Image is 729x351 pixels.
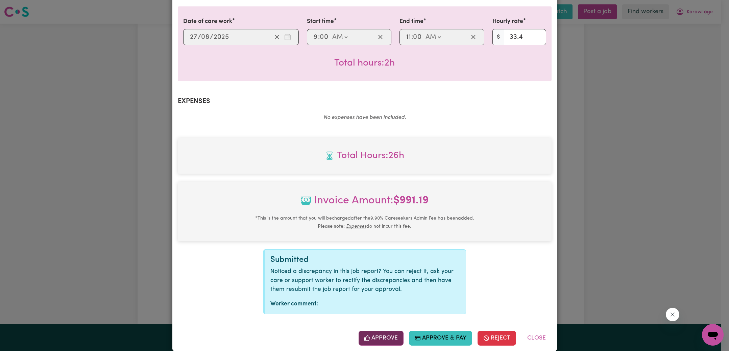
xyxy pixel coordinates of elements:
[270,256,309,264] span: Submitted
[183,193,546,214] span: Invoice Amount:
[334,58,395,68] span: Total hours worked: 2 hours
[411,33,413,41] span: :
[323,115,406,120] em: No expenses have been included.
[201,32,210,42] input: --
[178,97,552,105] h2: Expenses
[399,17,423,26] label: End time
[409,331,472,346] button: Approve & Pay
[393,195,429,206] b: $ 991.19
[413,32,422,42] input: --
[210,33,213,41] span: /
[702,324,724,346] iframe: Button to launch messaging window
[666,308,679,321] iframe: Close message
[492,17,523,26] label: Hourly rate
[190,32,198,42] input: --
[492,29,504,45] span: $
[318,33,320,41] span: :
[282,32,293,42] button: Enter the date of care work
[213,32,229,42] input: ----
[272,32,282,42] button: Clear date
[307,17,334,26] label: Start time
[201,34,205,41] span: 0
[183,17,232,26] label: Date of care work
[406,32,411,42] input: --
[346,224,366,229] u: Expenses
[255,216,474,229] small: This is the amount that you will be charged after the 9.90 % Careseekers Admin Fee has been added...
[320,34,324,41] span: 0
[313,32,318,42] input: --
[270,301,318,307] strong: Worker comment:
[478,331,516,346] button: Reject
[198,33,201,41] span: /
[270,267,460,294] p: Noticed a discrepancy in this job report? You can reject it, ask your care or support worker to r...
[359,331,404,346] button: Approve
[413,34,417,41] span: 0
[320,32,329,42] input: --
[521,331,552,346] button: Close
[318,224,345,229] b: Please note:
[183,149,546,163] span: Total hours worked: 26 hours
[4,5,41,10] span: Need any help?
